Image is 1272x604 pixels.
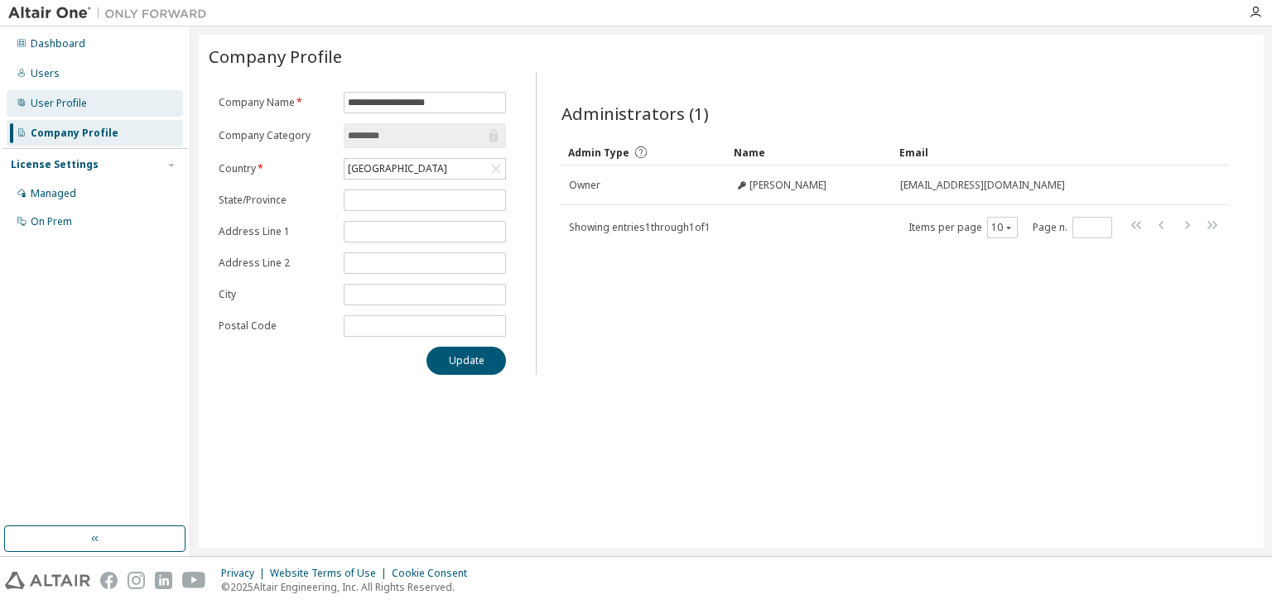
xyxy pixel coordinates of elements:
[31,37,85,50] div: Dashboard
[221,580,477,594] p: © 2025 Altair Engineering, Inc. All Rights Reserved.
[426,347,506,375] button: Update
[392,567,477,580] div: Cookie Consent
[100,572,118,589] img: facebook.svg
[991,221,1014,234] button: 10
[219,194,334,207] label: State/Province
[219,96,334,109] label: Company Name
[568,146,629,160] span: Admin Type
[270,567,392,580] div: Website Terms of Use
[219,162,334,175] label: Country
[31,215,72,228] div: On Prem
[219,288,334,301] label: City
[31,97,87,110] div: User Profile
[219,319,334,333] label: Postal Code
[5,572,90,589] img: altair_logo.svg
[900,179,1065,192] span: [EMAIL_ADDRESS][DOMAIN_NAME]
[569,220,711,234] span: Showing entries 1 through 1 of 1
[31,187,76,200] div: Managed
[345,160,450,178] div: [GEOGRAPHIC_DATA]
[31,127,118,140] div: Company Profile
[908,217,1018,238] span: Items per page
[31,67,60,80] div: Users
[221,567,270,580] div: Privacy
[344,159,505,179] div: [GEOGRAPHIC_DATA]
[219,256,334,270] label: Address Line 2
[899,139,1183,165] div: Email
[219,129,334,142] label: Company Category
[749,179,826,192] span: [PERSON_NAME]
[561,102,709,125] span: Administrators (1)
[209,45,342,68] span: Company Profile
[219,225,334,238] label: Address Line 1
[182,572,206,589] img: youtube.svg
[734,139,886,165] div: Name
[128,572,145,589] img: instagram.svg
[1033,217,1112,238] span: Page n.
[155,572,172,589] img: linkedin.svg
[11,158,99,171] div: License Settings
[569,179,600,192] span: Owner
[8,5,215,22] img: Altair One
